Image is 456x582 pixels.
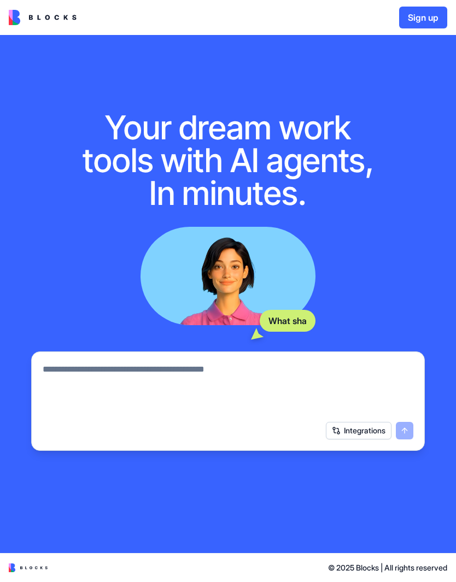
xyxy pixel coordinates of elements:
[399,7,447,28] button: Sign up
[326,422,391,439] button: Integrations
[9,10,77,25] img: logo
[260,310,315,332] div: What sha
[71,111,385,209] h1: Your dream work tools with AI agents, In minutes.
[9,563,48,572] img: logo
[328,562,447,573] span: © 2025 Blocks | All rights reserved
